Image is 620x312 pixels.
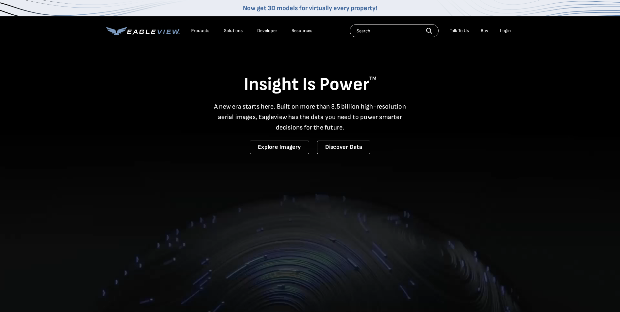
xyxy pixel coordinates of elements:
[350,24,439,37] input: Search
[250,141,309,154] a: Explore Imagery
[191,28,209,34] div: Products
[106,73,514,96] h1: Insight Is Power
[243,4,377,12] a: Now get 3D models for virtually every property!
[210,101,410,133] p: A new era starts here. Built on more than 3.5 billion high-resolution aerial images, Eagleview ha...
[500,28,511,34] div: Login
[317,141,370,154] a: Discover Data
[257,28,277,34] a: Developer
[224,28,243,34] div: Solutions
[450,28,469,34] div: Talk To Us
[292,28,312,34] div: Resources
[481,28,488,34] a: Buy
[369,76,377,82] sup: TM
